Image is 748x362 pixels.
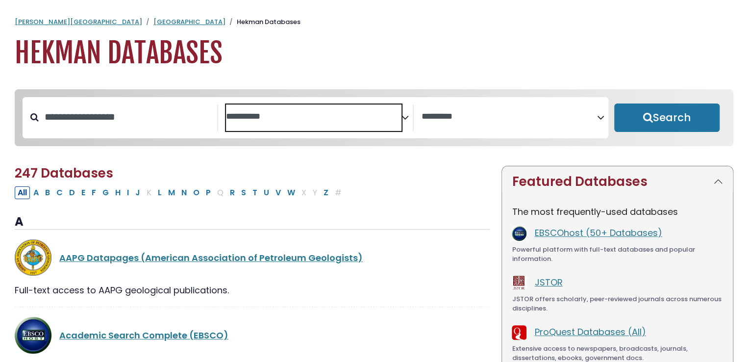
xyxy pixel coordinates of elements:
[155,186,165,199] button: Filter Results L
[59,329,228,341] a: Academic Search Complete (EBSCO)
[534,326,646,338] a: ProQuest Databases (All)
[53,186,66,199] button: Filter Results C
[15,17,733,27] nav: breadcrumb
[112,186,124,199] button: Filter Results H
[59,252,363,264] a: AAPG Datapages (American Association of Petroleum Geologists)
[15,215,490,230] h3: A
[422,112,597,122] textarea: Search
[178,186,190,199] button: Filter Results N
[203,186,214,199] button: Filter Results P
[261,186,272,199] button: Filter Results U
[39,109,217,125] input: Search database by title or keyword
[15,164,113,182] span: 247 Databases
[89,186,99,199] button: Filter Results F
[165,186,178,199] button: Filter Results M
[249,186,260,199] button: Filter Results T
[321,186,331,199] button: Filter Results Z
[273,186,284,199] button: Filter Results V
[614,103,720,132] button: Submit for Search Results
[190,186,202,199] button: Filter Results O
[15,89,733,146] nav: Search filters
[225,17,300,27] li: Hekman Databases
[124,186,132,199] button: Filter Results I
[30,186,42,199] button: Filter Results A
[100,186,112,199] button: Filter Results G
[534,276,562,288] a: JSTOR
[15,186,346,198] div: Alpha-list to filter by first letter of database name
[226,112,401,122] textarea: Search
[78,186,88,199] button: Filter Results E
[512,205,723,218] p: The most frequently-used databases
[238,186,249,199] button: Filter Results S
[512,245,723,264] div: Powerful platform with full-text databases and popular information.
[153,17,225,26] a: [GEOGRAPHIC_DATA]
[132,186,143,199] button: Filter Results J
[42,186,53,199] button: Filter Results B
[502,166,733,197] button: Featured Databases
[15,186,30,199] button: All
[534,227,662,239] a: EBSCOhost (50+ Databases)
[227,186,238,199] button: Filter Results R
[284,186,298,199] button: Filter Results W
[15,17,142,26] a: [PERSON_NAME][GEOGRAPHIC_DATA]
[15,284,490,297] div: Full-text access to AAPG geological publications.
[15,37,733,70] h1: Hekman Databases
[66,186,78,199] button: Filter Results D
[512,294,723,313] div: JSTOR offers scholarly, peer-reviewed journals across numerous disciplines.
